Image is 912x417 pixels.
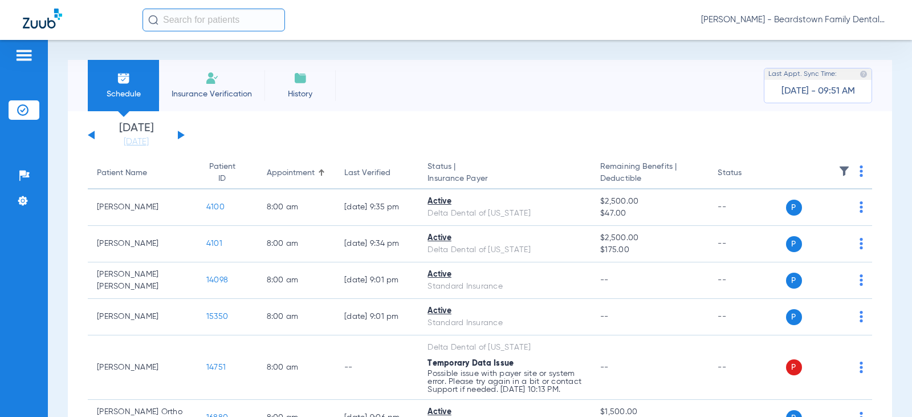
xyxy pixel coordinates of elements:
div: Patient Name [97,167,188,179]
span: P [786,200,802,216]
span: $175.00 [600,244,699,256]
td: 8:00 AM [258,189,335,226]
td: [PERSON_NAME] [PERSON_NAME] [88,262,197,299]
div: Active [427,196,582,208]
div: Delta Dental of [US_STATE] [427,342,582,354]
img: Manual Insurance Verification [205,71,219,85]
span: -- [600,313,609,321]
div: Delta Dental of [US_STATE] [427,208,582,220]
td: -- [709,299,785,335]
span: P [786,359,802,375]
span: Schedule [96,88,150,100]
img: group-dot-blue.svg [860,165,863,177]
span: 15350 [206,313,228,321]
span: -- [600,363,609,371]
span: Temporary Data Issue [427,359,514,367]
td: [DATE] 9:35 PM [335,189,418,226]
div: Last Verified [344,167,409,179]
th: Status | [418,157,591,189]
span: Insurance Verification [168,88,256,100]
td: -- [709,262,785,299]
img: last sync help info [860,70,868,78]
img: hamburger-icon [15,48,33,62]
span: Insurance Payer [427,173,582,185]
img: group-dot-blue.svg [860,311,863,322]
div: Active [427,269,582,281]
td: -- [335,335,418,400]
th: Remaining Benefits | [591,157,709,189]
td: [DATE] 9:34 PM [335,226,418,262]
span: [PERSON_NAME] - Beardstown Family Dental [701,14,889,26]
span: P [786,273,802,289]
span: P [786,309,802,325]
img: group-dot-blue.svg [860,238,863,249]
span: $47.00 [600,208,699,220]
span: History [273,88,327,100]
span: 14098 [206,276,228,284]
td: [PERSON_NAME] [88,226,197,262]
div: Appointment [267,167,326,179]
td: [DATE] 9:01 PM [335,299,418,335]
td: [PERSON_NAME] [88,335,197,400]
img: group-dot-blue.svg [860,274,863,286]
img: Zuub Logo [23,9,62,29]
span: -- [600,276,609,284]
a: [DATE] [102,136,170,148]
td: 8:00 AM [258,299,335,335]
span: 14751 [206,363,226,371]
li: [DATE] [102,123,170,148]
div: Delta Dental of [US_STATE] [427,244,582,256]
span: 4100 [206,203,225,211]
td: [PERSON_NAME] [88,299,197,335]
div: Standard Insurance [427,281,582,293]
td: -- [709,189,785,226]
div: Patient Name [97,167,147,179]
input: Search for patients [142,9,285,31]
img: Search Icon [148,15,158,25]
div: Standard Insurance [427,317,582,329]
img: group-dot-blue.svg [860,201,863,213]
th: Status [709,157,785,189]
img: group-dot-blue.svg [860,362,863,373]
td: 8:00 AM [258,335,335,400]
img: Schedule [117,71,131,85]
div: Patient ID [206,161,238,185]
span: Deductible [600,173,699,185]
td: -- [709,226,785,262]
td: -- [709,335,785,400]
span: $2,500.00 [600,196,699,208]
img: History [294,71,307,85]
img: filter.svg [838,165,850,177]
div: Patient ID [206,161,249,185]
td: 8:00 AM [258,226,335,262]
div: Active [427,305,582,317]
div: Active [427,232,582,244]
td: 8:00 AM [258,262,335,299]
span: 4101 [206,240,222,248]
span: [DATE] - 09:51 AM [781,86,855,97]
span: Last Appt. Sync Time: [768,68,837,80]
span: $2,500.00 [600,232,699,244]
div: Last Verified [344,167,390,179]
p: Possible issue with payer site or system error. Please try again in a bit or contact Support if n... [427,370,582,394]
td: [PERSON_NAME] [88,189,197,226]
div: Appointment [267,167,315,179]
span: P [786,236,802,252]
td: [DATE] 9:01 PM [335,262,418,299]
